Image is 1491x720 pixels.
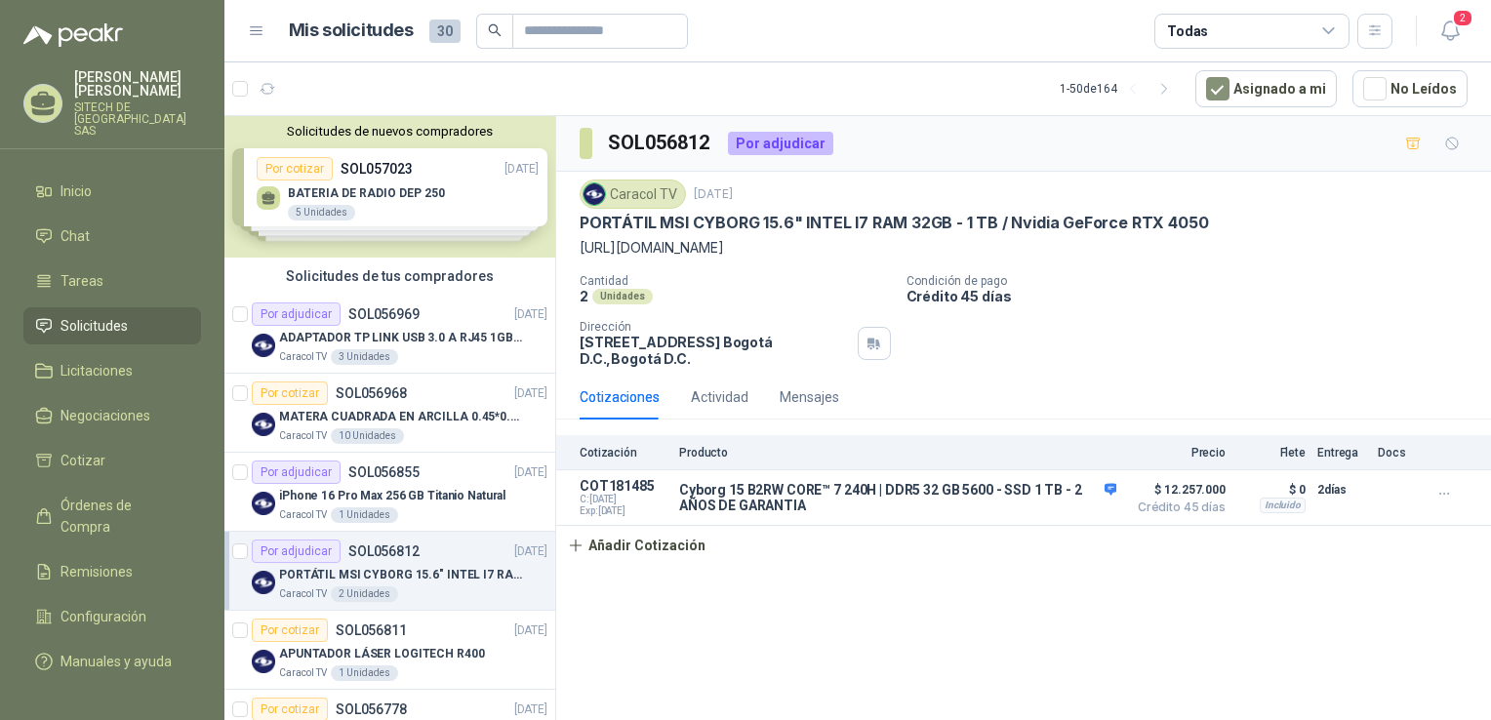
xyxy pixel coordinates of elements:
[1195,70,1337,107] button: Asignado a mi
[23,643,201,680] a: Manuales y ayuda
[252,619,328,642] div: Por cotizar
[279,329,522,347] p: ADAPTADOR TP LINK USB 3.0 A RJ45 1GB WINDOWS
[224,532,555,611] a: Por adjudicarSOL056812[DATE] Company LogoPORTÁTIL MSI CYBORG 15.6" INTEL I7 RAM 32GB - 1 TB / Nvi...
[1060,73,1180,104] div: 1 - 50 de 164
[23,262,201,300] a: Tareas
[224,611,555,690] a: Por cotizarSOL056811[DATE] Company LogoAPUNTADOR LÁSER LOGITECH R400Caracol TV1 Unidades
[224,295,555,374] a: Por adjudicarSOL056969[DATE] Company LogoADAPTADOR TP LINK USB 3.0 A RJ45 1GB WINDOWSCaracol TV3 ...
[691,386,748,408] div: Actividad
[1378,446,1417,460] p: Docs
[514,621,547,640] p: [DATE]
[1432,14,1468,49] button: 2
[331,507,398,523] div: 1 Unidades
[60,495,182,538] span: Órdenes de Compra
[514,305,547,324] p: [DATE]
[60,450,105,471] span: Cotizar
[23,397,201,434] a: Negociaciones
[60,651,172,672] span: Manuales y ayuda
[580,446,667,460] p: Cotización
[279,566,522,584] p: PORTÁTIL MSI CYBORG 15.6" INTEL I7 RAM 32GB - 1 TB / Nvidia GeForce RTX 4050
[74,101,201,137] p: SITECH DE [GEOGRAPHIC_DATA] SAS
[580,180,686,209] div: Caracol TV
[1237,478,1306,501] p: $ 0
[252,460,341,484] div: Por adjudicar
[1317,446,1366,460] p: Entrega
[580,478,667,494] p: COT181485
[580,237,1468,259] p: [URL][DOMAIN_NAME]
[331,428,404,444] div: 10 Unidades
[224,116,555,258] div: Solicitudes de nuevos compradoresPor cotizarSOL057023[DATE] BATERIA DE RADIO DEP 2505 UnidadesPor...
[23,23,123,47] img: Logo peakr
[1260,498,1306,513] div: Incluido
[608,128,712,158] h3: SOL056812
[224,258,555,295] div: Solicitudes de tus compradores
[331,665,398,681] div: 1 Unidades
[23,487,201,545] a: Órdenes de Compra
[60,270,103,292] span: Tareas
[1317,478,1366,501] p: 2 días
[780,386,839,408] div: Mensajes
[23,218,201,255] a: Chat
[488,23,502,37] span: search
[74,70,201,98] p: [PERSON_NAME] [PERSON_NAME]
[907,288,1484,304] p: Crédito 45 días
[279,586,327,602] p: Caracol TV
[60,606,146,627] span: Configuración
[556,526,716,565] button: Añadir Cotización
[23,307,201,344] a: Solicitudes
[252,413,275,436] img: Company Logo
[580,505,667,517] span: Exp: [DATE]
[514,463,547,482] p: [DATE]
[514,542,547,561] p: [DATE]
[1167,20,1208,42] div: Todas
[694,185,733,204] p: [DATE]
[728,132,833,155] div: Por adjudicar
[23,553,201,590] a: Remisiones
[584,183,605,205] img: Company Logo
[279,487,505,505] p: iPhone 16 Pro Max 256 GB Titanio Natural
[252,540,341,563] div: Por adjudicar
[279,408,522,426] p: MATERA CUADRADA EN ARCILLA 0.45*0.45*0.40
[514,700,547,719] p: [DATE]
[1237,446,1306,460] p: Flete
[60,360,133,381] span: Licitaciones
[336,702,407,716] p: SOL056778
[279,665,327,681] p: Caracol TV
[348,544,420,558] p: SOL056812
[1128,446,1226,460] p: Precio
[60,180,92,202] span: Inicio
[348,307,420,321] p: SOL056969
[60,315,128,337] span: Solicitudes
[252,334,275,357] img: Company Logo
[679,446,1116,460] p: Producto
[252,571,275,594] img: Company Logo
[279,507,327,523] p: Caracol TV
[279,645,485,663] p: APUNTADOR LÁSER LOGITECH R400
[331,586,398,602] div: 2 Unidades
[60,561,133,582] span: Remisiones
[252,381,328,405] div: Por cotizar
[23,442,201,479] a: Cotizar
[1352,70,1468,107] button: No Leídos
[580,320,850,334] p: Dirección
[429,20,461,43] span: 30
[224,453,555,532] a: Por adjudicarSOL056855[DATE] Company LogoiPhone 16 Pro Max 256 GB Titanio NaturalCaracol TV1 Unid...
[279,349,327,365] p: Caracol TV
[1128,501,1226,513] span: Crédito 45 días
[60,405,150,426] span: Negociaciones
[580,213,1208,233] p: PORTÁTIL MSI CYBORG 15.6" INTEL I7 RAM 32GB - 1 TB / Nvidia GeForce RTX 4050
[23,173,201,210] a: Inicio
[1452,9,1473,27] span: 2
[907,274,1484,288] p: Condición de pago
[514,384,547,403] p: [DATE]
[580,334,850,367] p: [STREET_ADDRESS] Bogotá D.C. , Bogotá D.C.
[252,492,275,515] img: Company Logo
[23,598,201,635] a: Configuración
[580,386,660,408] div: Cotizaciones
[592,289,653,304] div: Unidades
[336,623,407,637] p: SOL056811
[224,374,555,453] a: Por cotizarSOL056968[DATE] Company LogoMATERA CUADRADA EN ARCILLA 0.45*0.45*0.40Caracol TV10 Unid...
[580,494,667,505] span: C: [DATE]
[331,349,398,365] div: 3 Unidades
[679,482,1116,513] p: Cyborg 15 B2RW CORE™ 7 240H | DDR5 32 GB 5600 - SSD 1 TB - 2 AÑOS DE GARANTIA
